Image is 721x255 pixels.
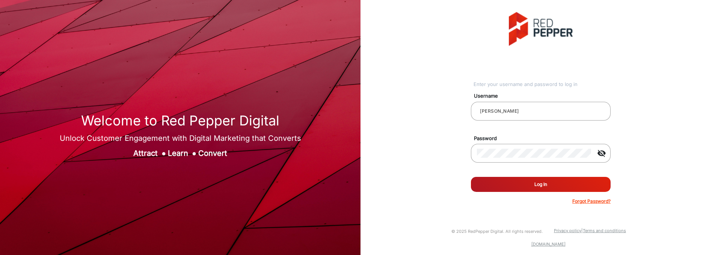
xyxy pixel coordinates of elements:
input: Your username [477,107,605,116]
a: | [581,228,583,233]
p: Forgot Password? [572,198,611,205]
div: Enter your username and password to log in [474,81,611,88]
mat-label: Username [468,92,619,100]
button: Log In [471,177,611,192]
h1: Welcome to Red Pepper Digital [60,113,301,129]
span: ● [192,149,196,158]
div: Attract Learn Convert [60,148,301,159]
mat-label: Password [468,135,619,142]
img: vmg-logo [509,12,573,46]
mat-icon: visibility_off [593,149,611,158]
div: Unlock Customer Engagement with Digital Marketing that Converts [60,133,301,144]
a: Terms and conditions [583,228,626,233]
span: ● [161,149,166,158]
small: © 2025 RedPepper Digital. All rights reserved. [451,229,543,234]
a: Privacy policy [554,228,581,233]
a: [DOMAIN_NAME] [531,241,566,247]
